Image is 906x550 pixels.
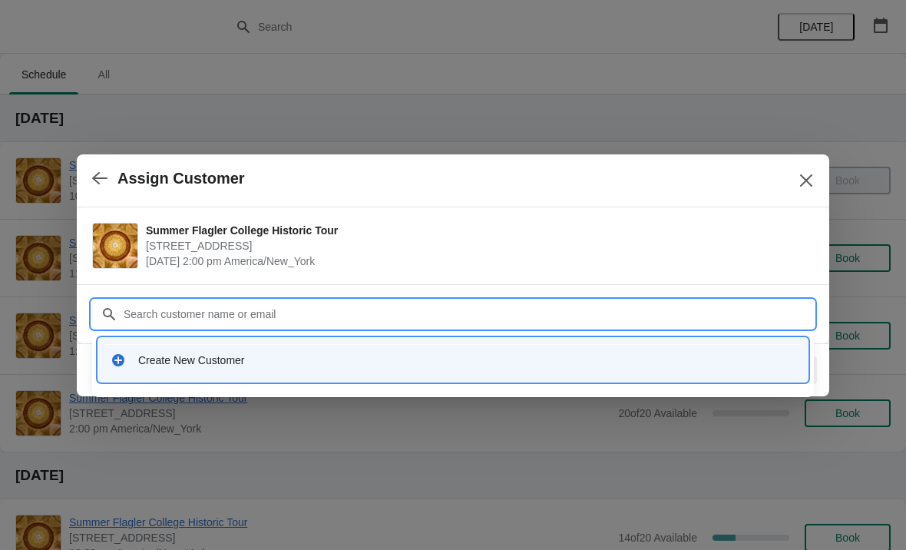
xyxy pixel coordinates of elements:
span: Summer Flagler College Historic Tour [146,223,806,238]
input: Search customer name or email [123,300,814,328]
div: Create New Customer [138,353,795,368]
span: [STREET_ADDRESS] [146,238,806,253]
img: Summer Flagler College Historic Tour | 74 King Street, St. Augustine, FL, USA | August 15 | 2:00 ... [93,224,137,268]
span: [DATE] 2:00 pm America/New_York [146,253,806,269]
button: Close [792,167,820,194]
h2: Assign Customer [117,170,245,187]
